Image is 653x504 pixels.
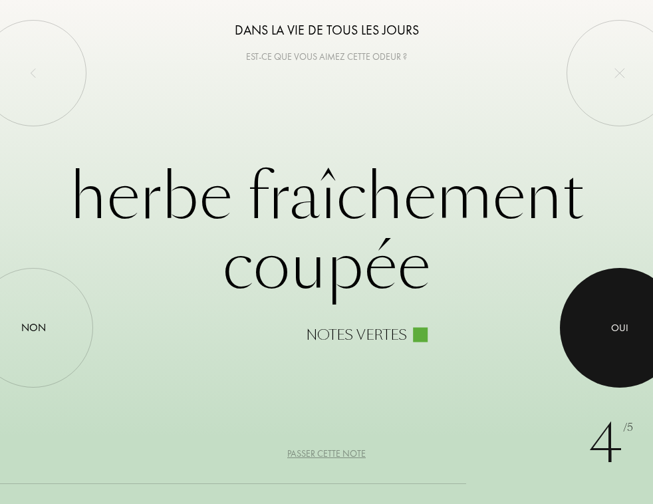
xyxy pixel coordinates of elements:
[306,328,407,342] div: Notes vertes
[614,68,625,78] img: quit_onboard.svg
[611,320,628,335] div: Oui
[287,447,366,461] div: Passer cette note
[623,420,633,436] span: /5
[65,162,588,342] div: Herbe fraîchement coupée
[588,404,633,484] div: 4
[28,68,39,78] img: left_onboard.svg
[21,320,46,336] div: Non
